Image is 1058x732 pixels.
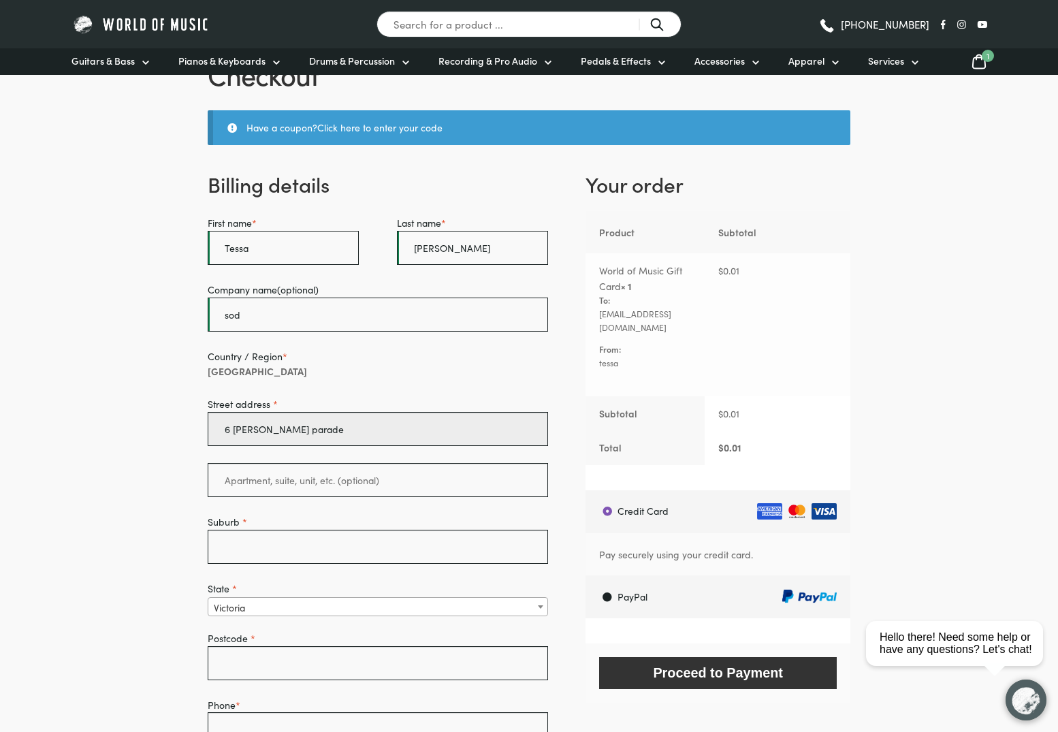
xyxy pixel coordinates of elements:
[317,121,443,134] a: Enter your coupon code
[694,54,745,68] span: Accessories
[208,631,548,646] label: Postcode
[599,307,691,334] p: [EMAIL_ADDRESS][DOMAIN_NAME]
[599,293,691,307] dt: To:
[586,211,705,253] th: Product
[208,282,548,298] label: Company name
[71,14,211,35] img: World of Music
[208,581,548,596] label: State
[581,54,651,68] span: Pedals & Effects
[71,54,135,68] span: Guitars & Bass
[599,343,691,356] dt: From:
[621,279,632,293] strong: × 1
[208,514,548,530] label: Suburb
[208,396,548,412] label: Street address
[599,547,837,562] p: Pay securely using your credit card.
[208,597,548,616] span: State
[718,407,723,420] span: $
[208,349,548,364] label: Country / Region
[841,19,929,29] span: [PHONE_NUMBER]
[208,170,548,198] h3: Billing details
[208,215,359,231] label: First name
[397,215,548,231] label: Last name
[755,503,782,519] img: Amex
[599,356,691,370] p: tessa
[277,283,319,296] span: (optional)
[599,657,837,689] button: Proceed to Payment
[818,14,929,35] a: [PHONE_NUMBER]
[718,441,741,454] bdi: 0.01
[309,54,395,68] span: Drums & Percussion
[208,412,548,446] input: House number and street name
[782,589,837,603] img: PayPal Payments
[208,364,307,378] strong: [GEOGRAPHIC_DATA]
[376,11,682,37] input: Search for a product ...
[208,598,547,617] span: Victoria
[586,170,850,211] h3: Your order
[782,503,809,519] img: MasterCard
[718,441,724,454] span: $
[590,575,850,618] label: PayPal
[718,264,739,277] bdi: 0.01
[208,463,548,497] input: Apartment, suite, unit, etc. (optional)
[208,110,850,145] div: Have a coupon?
[788,54,824,68] span: Apparel
[208,697,548,713] label: Phone
[178,54,266,68] span: Pianos & Keyboards
[438,54,537,68] span: Recording & Pro Audio
[868,54,904,68] span: Services
[586,253,705,396] td: World of Music Gift Card
[586,396,705,431] th: Subtotal
[718,407,739,420] bdi: 0.01
[586,430,705,465] th: Total
[861,582,1058,732] iframe: Chat with our support team
[809,503,837,519] img: Visa
[718,264,723,277] span: $
[590,490,850,533] label: Credit Card
[705,211,850,253] th: Subtotal
[982,50,994,62] span: 1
